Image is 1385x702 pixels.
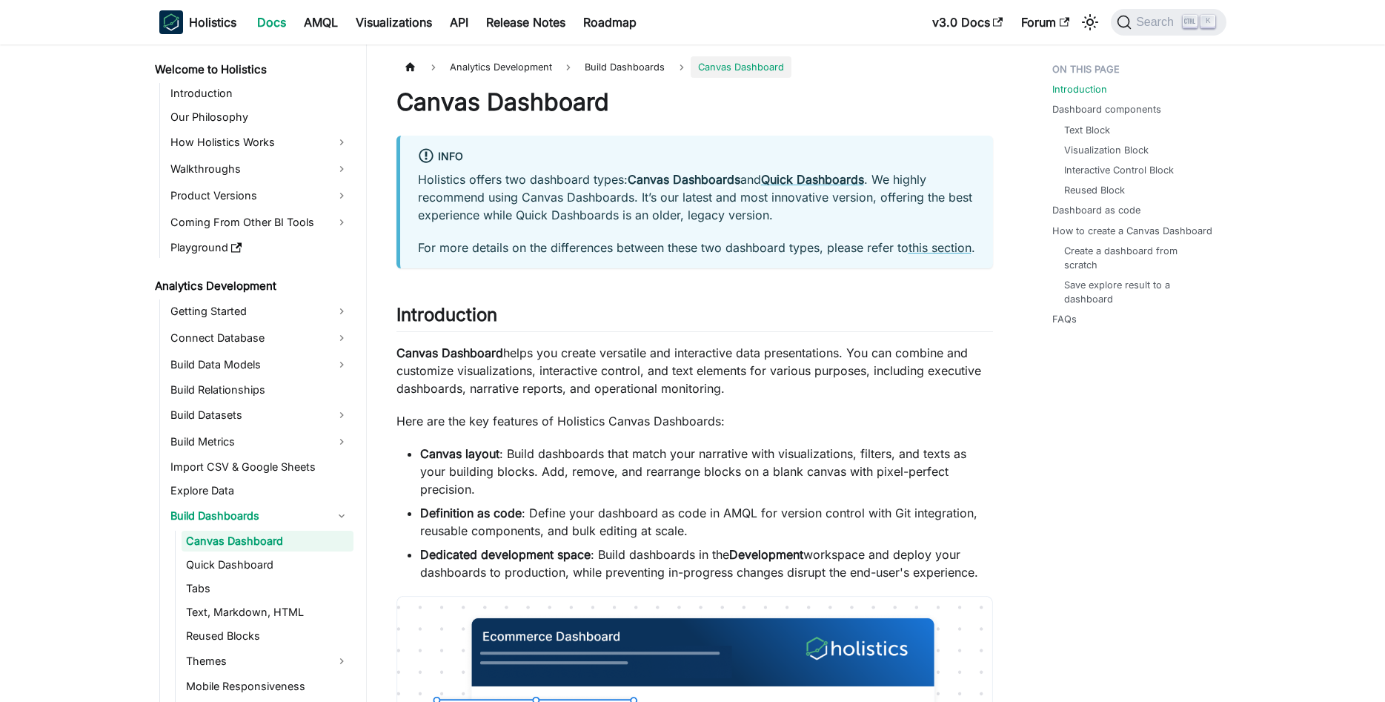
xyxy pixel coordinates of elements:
[1052,102,1161,116] a: Dashboard components
[182,676,353,697] a: Mobile Responsiveness
[1064,278,1212,306] a: Save explore result to a dashboard
[418,170,975,224] p: Holistics offers two dashboard types: and . We highly recommend using Canvas Dashboards. It’s our...
[166,299,353,323] a: Getting Started
[628,172,740,187] strong: Canvas Dashboards
[166,130,353,154] a: How Holistics Works
[166,157,353,181] a: Walkthroughs
[166,83,353,104] a: Introduction
[1012,10,1078,34] a: Forum
[1052,203,1140,217] a: Dashboard as code
[182,554,353,575] a: Quick Dashboard
[166,237,353,258] a: Playground
[574,10,645,34] a: Roadmap
[923,10,1012,34] a: v3.0 Docs
[166,457,353,477] a: Import CSV & Google Sheets
[1132,16,1183,29] span: Search
[1064,143,1149,157] a: Visualization Block
[420,506,522,520] strong: Definition as code
[1052,224,1212,238] a: How to create a Canvas Dashboard
[166,353,353,377] a: Build Data Models
[1064,244,1212,272] a: Create a dashboard from scratch
[909,240,972,255] a: this section
[420,446,499,461] strong: Canvas layout
[729,547,803,562] strong: Development
[1052,312,1077,326] a: FAQs
[396,56,993,78] nav: Breadcrumbs
[166,184,353,208] a: Product Versions
[1052,82,1107,96] a: Introduction
[396,304,993,332] h2: Introduction
[166,430,353,454] a: Build Metrics
[159,10,183,34] img: Holistics
[166,504,353,528] a: Build Dashboards
[420,445,993,498] li: : Build dashboards that match your narrative with visualizations, filters, and texts as your buil...
[396,56,425,78] a: Home page
[477,10,574,34] a: Release Notes
[396,87,993,117] h1: Canvas Dashboard
[1064,123,1110,137] a: Text Block
[577,56,672,78] span: Build Dashboards
[1064,183,1125,197] a: Reused Block
[166,480,353,501] a: Explore Data
[189,13,236,31] b: Holistics
[418,239,975,256] p: For more details on the differences between these two dashboard types, please refer to .
[145,44,367,702] nav: Docs sidebar
[396,344,993,397] p: helps you create versatile and interactive data presentations. You can combine and customize visu...
[182,649,353,673] a: Themes
[396,412,993,430] p: Here are the key features of Holistics Canvas Dashboards:
[150,276,353,297] a: Analytics Development
[442,56,559,78] span: Analytics Development
[166,107,353,128] a: Our Philosophy
[347,10,441,34] a: Visualizations
[420,546,993,581] li: : Build dashboards in the workspace and deploy your dashboards to production, while preventing in...
[182,531,353,552] a: Canvas Dashboard
[295,10,347,34] a: AMQL
[159,10,236,34] a: HolisticsHolistics
[396,345,503,360] strong: Canvas Dashboard
[1064,163,1174,177] a: Interactive Control Block
[420,504,993,540] li: : Define your dashboard as code in AMQL for version control with Git integration, reusable compon...
[166,403,353,427] a: Build Datasets
[166,326,353,350] a: Connect Database
[248,10,295,34] a: Docs
[1111,9,1226,36] button: Search (Ctrl+K)
[420,547,591,562] strong: Dedicated development space
[150,59,353,80] a: Welcome to Holistics
[441,10,477,34] a: API
[182,578,353,599] a: Tabs
[182,602,353,623] a: Text, Markdown, HTML
[761,172,864,187] a: Quick Dashboards
[166,211,353,234] a: Coming From Other BI Tools
[1200,15,1215,28] kbd: K
[182,626,353,646] a: Reused Blocks
[166,380,353,400] a: Build Relationships
[1078,10,1102,34] button: Switch between dark and light mode (currently light mode)
[691,56,791,78] span: Canvas Dashboard
[418,148,975,167] div: info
